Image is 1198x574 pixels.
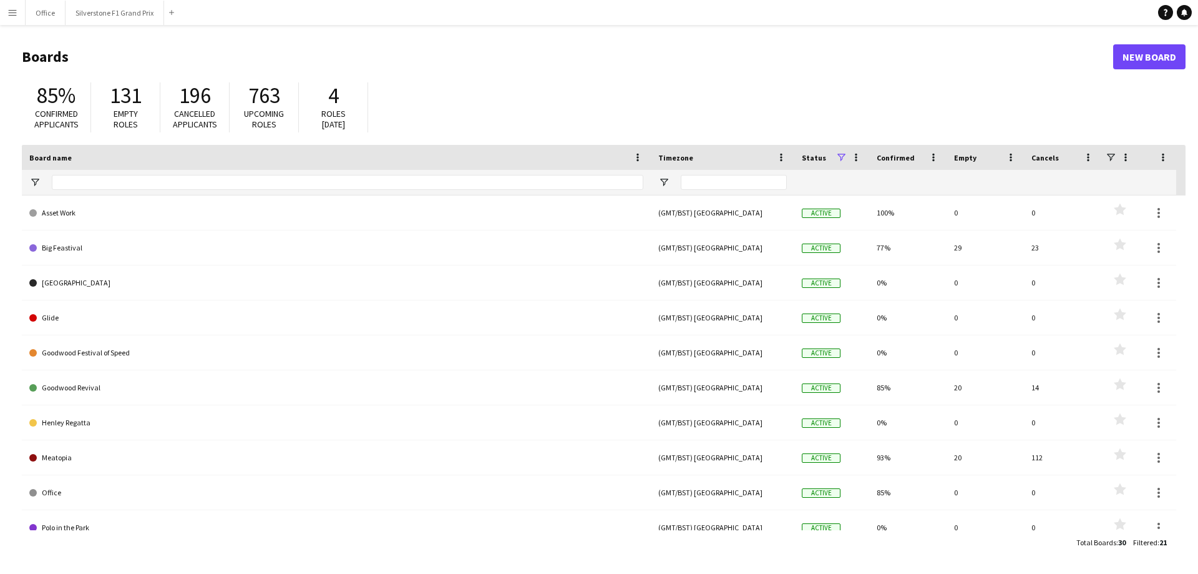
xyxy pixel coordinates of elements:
[26,1,66,25] button: Office
[651,440,794,475] div: (GMT/BST) [GEOGRAPHIC_DATA]
[29,300,643,335] a: Glide
[869,440,947,475] div: 93%
[1159,538,1167,547] span: 21
[29,370,643,405] a: Goodwood Revival
[29,510,643,545] a: Polo in the Park
[869,265,947,300] div: 0%
[29,153,72,162] span: Board name
[37,82,75,109] span: 85%
[1076,530,1126,555] div: :
[658,177,670,188] button: Open Filter Menu
[1024,335,1101,370] div: 0
[244,108,284,130] span: Upcoming roles
[947,405,1024,440] div: 0
[802,488,840,498] span: Active
[29,265,643,300] a: [GEOGRAPHIC_DATA]
[681,175,787,190] input: Timezone Filter Input
[29,195,643,230] a: Asset Work
[110,82,142,109] span: 131
[651,265,794,300] div: (GMT/BST) [GEOGRAPHIC_DATA]
[29,177,41,188] button: Open Filter Menu
[947,195,1024,230] div: 0
[947,440,1024,475] div: 20
[869,230,947,265] div: 77%
[328,82,339,109] span: 4
[52,175,643,190] input: Board name Filter Input
[29,335,643,370] a: Goodwood Festival of Speed
[34,108,79,130] span: Confirmed applicants
[802,523,840,533] span: Active
[29,230,643,265] a: Big Feastival
[802,244,840,253] span: Active
[869,370,947,405] div: 85%
[802,314,840,323] span: Active
[947,510,1024,545] div: 0
[651,195,794,230] div: (GMT/BST) [GEOGRAPHIC_DATA]
[179,82,211,109] span: 196
[1133,530,1167,555] div: :
[802,418,840,428] span: Active
[802,383,840,393] span: Active
[1113,44,1186,69] a: New Board
[22,47,1113,66] h1: Boards
[869,300,947,335] div: 0%
[1031,153,1059,162] span: Cancels
[877,153,915,162] span: Confirmed
[651,230,794,265] div: (GMT/BST) [GEOGRAPHIC_DATA]
[114,108,138,130] span: Empty roles
[1024,440,1101,475] div: 112
[651,510,794,545] div: (GMT/BST) [GEOGRAPHIC_DATA]
[1024,230,1101,265] div: 23
[947,300,1024,335] div: 0
[651,335,794,370] div: (GMT/BST) [GEOGRAPHIC_DATA]
[651,405,794,440] div: (GMT/BST) [GEOGRAPHIC_DATA]
[1024,510,1101,545] div: 0
[869,335,947,370] div: 0%
[651,475,794,510] div: (GMT/BST) [GEOGRAPHIC_DATA]
[658,153,693,162] span: Timezone
[29,475,643,510] a: Office
[651,370,794,405] div: (GMT/BST) [GEOGRAPHIC_DATA]
[1024,195,1101,230] div: 0
[1076,538,1116,547] span: Total Boards
[802,453,840,463] span: Active
[802,349,840,358] span: Active
[1024,475,1101,510] div: 0
[869,475,947,510] div: 85%
[321,108,346,130] span: Roles [DATE]
[954,153,976,162] span: Empty
[802,279,840,288] span: Active
[651,300,794,335] div: (GMT/BST) [GEOGRAPHIC_DATA]
[173,108,217,130] span: Cancelled applicants
[947,230,1024,265] div: 29
[1024,300,1101,335] div: 0
[1024,265,1101,300] div: 0
[1118,538,1126,547] span: 30
[947,265,1024,300] div: 0
[947,335,1024,370] div: 0
[248,82,280,109] span: 763
[1024,370,1101,405] div: 14
[1133,538,1157,547] span: Filtered
[869,510,947,545] div: 0%
[802,153,826,162] span: Status
[66,1,164,25] button: Silverstone F1 Grand Prix
[869,405,947,440] div: 0%
[947,475,1024,510] div: 0
[869,195,947,230] div: 100%
[802,209,840,218] span: Active
[29,405,643,440] a: Henley Regatta
[947,370,1024,405] div: 20
[1024,405,1101,440] div: 0
[29,440,643,475] a: Meatopia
